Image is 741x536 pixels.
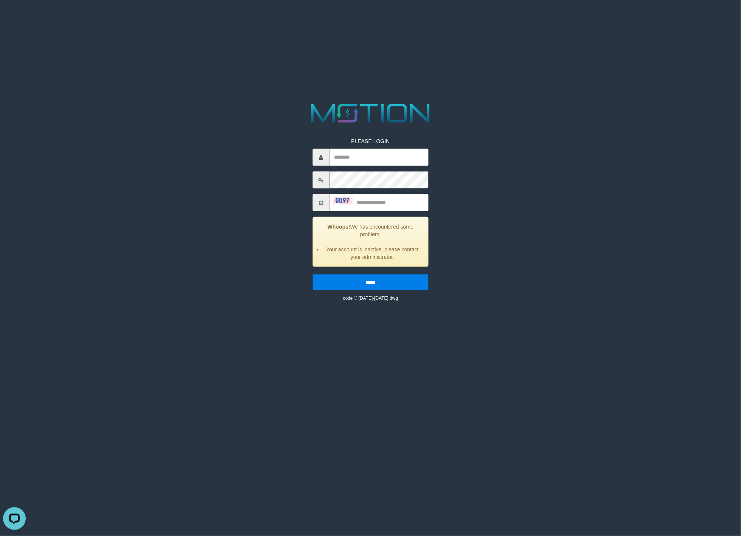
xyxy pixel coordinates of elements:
div: We has encountered some problem. [312,217,428,267]
img: MOTION_logo.png [306,101,435,126]
small: code © [DATE]-[DATE] dwg [343,296,398,301]
button: Open LiveChat chat widget [3,3,26,26]
li: Your account is inactive, please contact your administrator. [322,246,422,261]
p: PLEASE LOGIN [312,137,428,145]
strong: Whoops! [328,224,350,230]
img: captcha [333,197,352,204]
